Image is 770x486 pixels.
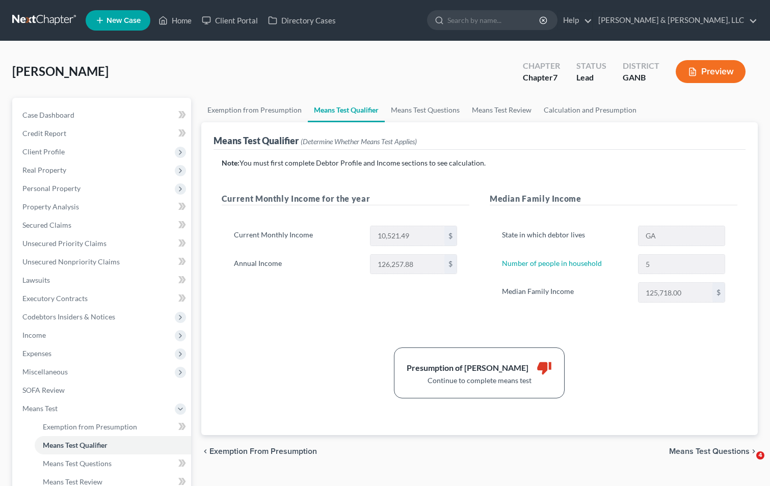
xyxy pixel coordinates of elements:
[12,64,109,78] span: [PERSON_NAME]
[153,11,197,30] a: Home
[735,451,760,476] iframe: Intercom live chat
[107,17,141,24] span: New Case
[639,226,725,246] input: State
[22,349,51,358] span: Expenses
[623,72,659,84] div: GANB
[553,72,557,82] span: 7
[523,72,560,84] div: Chapter
[201,447,209,455] i: chevron_left
[263,11,341,30] a: Directory Cases
[756,451,764,460] span: 4
[35,436,191,454] a: Means Test Qualifier
[301,137,417,146] span: (Determine Whether Means Test Applies)
[222,158,240,167] strong: Note:
[22,111,74,119] span: Case Dashboard
[712,283,725,302] div: $
[497,282,633,303] label: Median Family Income
[669,447,758,455] button: Means Test Questions chevron_right
[14,271,191,289] a: Lawsuits
[197,11,263,30] a: Client Portal
[623,60,659,72] div: District
[639,255,725,274] input: --
[22,367,68,376] span: Miscellaneous
[43,422,137,431] span: Exemption from Presumption
[22,184,81,193] span: Personal Property
[22,276,50,284] span: Lawsuits
[308,98,385,122] a: Means Test Qualifier
[466,98,538,122] a: Means Test Review
[370,255,444,274] input: 0.00
[14,381,191,399] a: SOFA Review
[558,11,592,30] a: Help
[14,253,191,271] a: Unsecured Nonpriority Claims
[14,124,191,143] a: Credit Report
[209,447,317,455] span: Exemption from Presumption
[22,404,58,413] span: Means Test
[14,106,191,124] a: Case Dashboard
[35,454,191,473] a: Means Test Questions
[22,202,79,211] span: Property Analysis
[750,447,758,455] i: chevron_right
[444,226,457,246] div: $
[385,98,466,122] a: Means Test Questions
[229,226,365,246] label: Current Monthly Income
[22,221,71,229] span: Secured Claims
[14,198,191,216] a: Property Analysis
[538,98,643,122] a: Calculation and Presumption
[669,447,750,455] span: Means Test Questions
[14,216,191,234] a: Secured Claims
[576,72,606,84] div: Lead
[593,11,757,30] a: [PERSON_NAME] & [PERSON_NAME], LLC
[407,375,552,386] div: Continue to complete means test
[201,98,308,122] a: Exemption from Presumption
[22,129,66,138] span: Credit Report
[502,259,602,267] a: Number of people in household
[22,294,88,303] span: Executory Contracts
[497,226,633,246] label: State in which debtor lives
[222,158,737,168] p: You must first complete Debtor Profile and Income sections to see calculation.
[22,147,65,156] span: Client Profile
[490,193,737,205] h5: Median Family Income
[22,239,107,248] span: Unsecured Priority Claims
[537,360,552,375] i: thumb_down
[222,193,469,205] h5: Current Monthly Income for the year
[43,459,112,468] span: Means Test Questions
[14,234,191,253] a: Unsecured Priority Claims
[407,362,528,374] div: Presumption of [PERSON_NAME]
[576,60,606,72] div: Status
[639,283,712,302] input: 0.00
[676,60,746,83] button: Preview
[22,312,115,321] span: Codebtors Insiders & Notices
[523,60,560,72] div: Chapter
[22,166,66,174] span: Real Property
[22,386,65,394] span: SOFA Review
[35,418,191,436] a: Exemption from Presumption
[43,477,102,486] span: Means Test Review
[43,441,108,449] span: Means Test Qualifier
[447,11,541,30] input: Search by name...
[444,255,457,274] div: $
[201,447,317,455] button: chevron_left Exemption from Presumption
[214,134,417,147] div: Means Test Qualifier
[229,254,365,275] label: Annual Income
[14,289,191,308] a: Executory Contracts
[22,257,120,266] span: Unsecured Nonpriority Claims
[22,331,46,339] span: Income
[370,226,444,246] input: 0.00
